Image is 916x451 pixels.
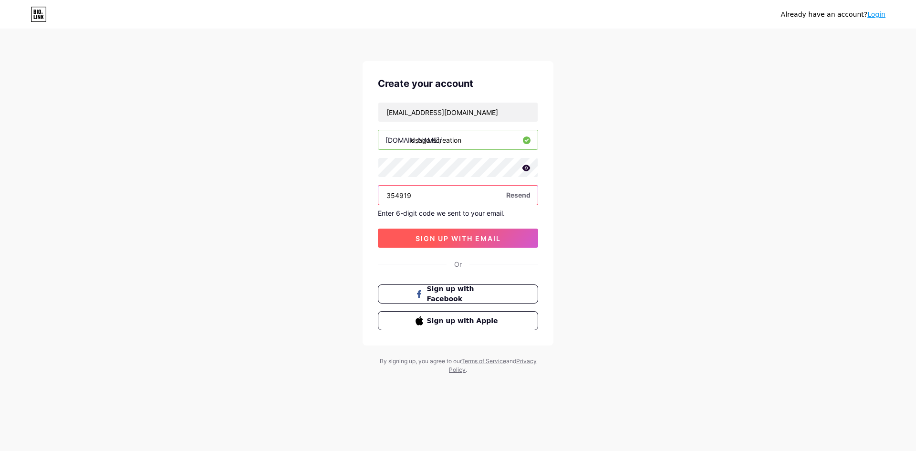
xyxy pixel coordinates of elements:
[427,284,501,304] span: Sign up with Facebook
[416,234,501,242] span: sign up with email
[378,209,538,217] div: Enter 6-digit code we sent to your email.
[461,357,506,365] a: Terms of Service
[454,259,462,269] div: Or
[378,311,538,330] button: Sign up with Apple
[378,130,538,149] input: username
[378,284,538,304] button: Sign up with Facebook
[378,76,538,91] div: Create your account
[385,135,442,145] div: [DOMAIN_NAME]/
[427,316,501,326] span: Sign up with Apple
[781,10,885,20] div: Already have an account?
[377,357,539,374] div: By signing up, you agree to our and .
[378,186,538,205] input: Paste login code
[506,190,531,200] span: Resend
[867,10,885,18] a: Login
[378,103,538,122] input: Email
[378,229,538,248] button: sign up with email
